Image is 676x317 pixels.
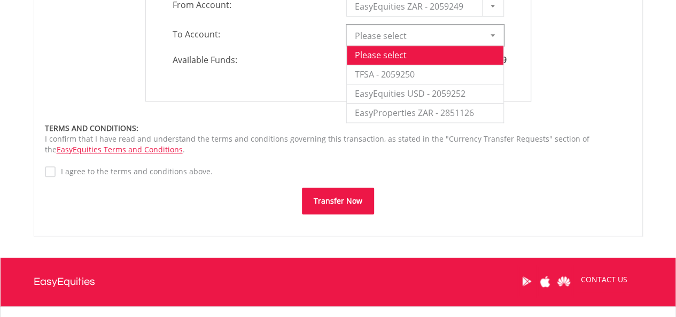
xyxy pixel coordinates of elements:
span: Please select [355,25,479,47]
a: Huawei [555,265,573,298]
a: EasyEquities [34,258,95,306]
a: Apple [536,265,555,298]
li: EasyProperties ZAR - 2851126 [347,103,503,122]
a: Google Play [517,265,536,298]
div: I confirm that I have read and understand the terms and conditions governing this transaction, as... [45,123,632,155]
div: TERMS AND CONDITIONS: [45,123,632,134]
a: EasyEquities Terms and Conditions [57,144,183,154]
button: Transfer Now [302,188,374,214]
li: Please select [347,45,503,65]
a: CONTACT US [573,265,635,295]
span: To Account: [165,25,338,44]
li: EasyEquities USD - 2059252 [347,84,503,103]
span: Available Funds: [165,54,338,66]
label: I agree to the terms and conditions above. [56,166,213,177]
li: TFSA - 2059250 [347,65,503,84]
